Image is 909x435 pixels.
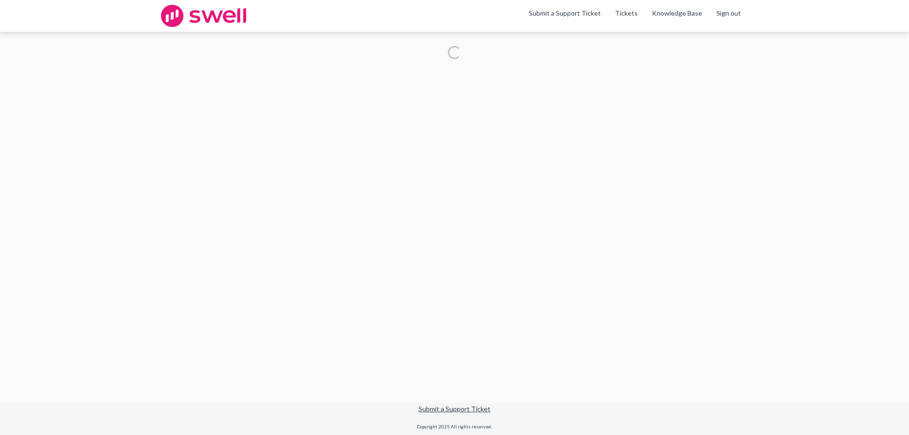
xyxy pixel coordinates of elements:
div: Loading... [448,46,461,59]
a: Submit a Support Ticket [419,405,490,413]
nav: Swell CX Support [522,9,748,24]
div: Navigation Menu [608,9,748,24]
a: Sign out [716,9,741,18]
a: Submit a Support Ticket [529,9,601,17]
a: Tickets [615,9,638,18]
a: Knowledge Base [652,9,702,18]
img: swell [161,5,246,27]
ul: Main menu [522,9,748,24]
